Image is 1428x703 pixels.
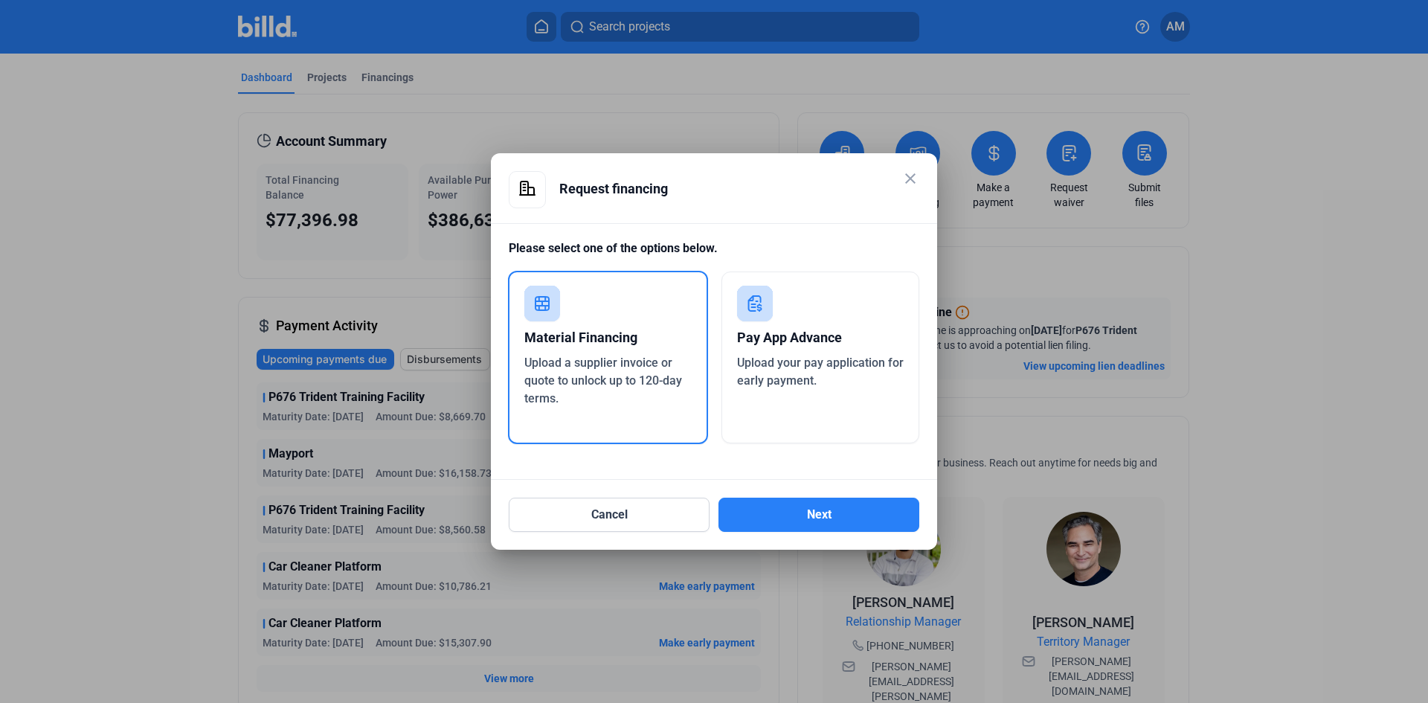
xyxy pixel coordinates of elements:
mat-icon: close [901,170,919,187]
span: Upload a supplier invoice or quote to unlock up to 120-day terms. [524,356,682,405]
span: Upload your pay application for early payment. [737,356,904,388]
div: Pay App Advance [737,321,904,354]
div: Request financing [559,171,919,207]
button: Next [718,498,919,532]
button: Cancel [509,498,710,532]
div: Material Financing [524,321,692,354]
div: Please select one of the options below. [509,240,919,272]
